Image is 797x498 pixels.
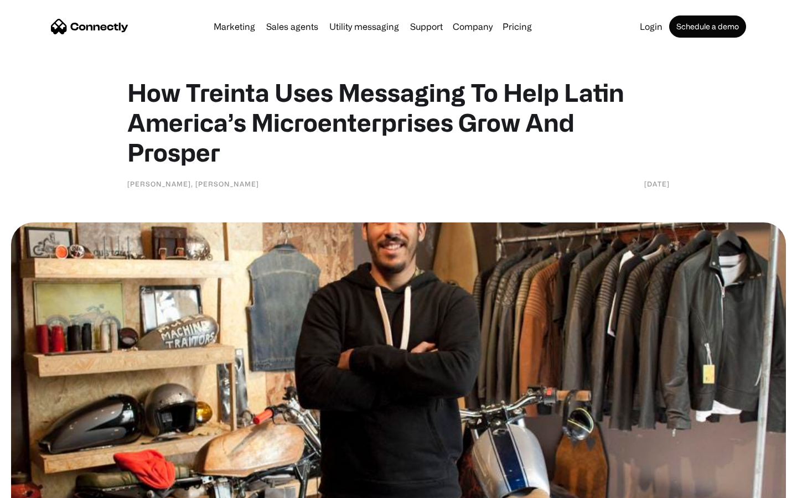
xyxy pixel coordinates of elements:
div: [DATE] [644,178,670,189]
a: Schedule a demo [669,15,746,38]
ul: Language list [22,479,66,494]
h1: How Treinta Uses Messaging To Help Latin America’s Microenterprises Grow And Prosper [127,77,670,167]
a: Support [406,22,447,31]
div: [PERSON_NAME], [PERSON_NAME] [127,178,259,189]
a: Marketing [209,22,260,31]
a: Login [635,22,667,31]
a: Sales agents [262,22,323,31]
div: Company [453,19,493,34]
a: Utility messaging [325,22,403,31]
a: Pricing [498,22,536,31]
aside: Language selected: English [11,479,66,494]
